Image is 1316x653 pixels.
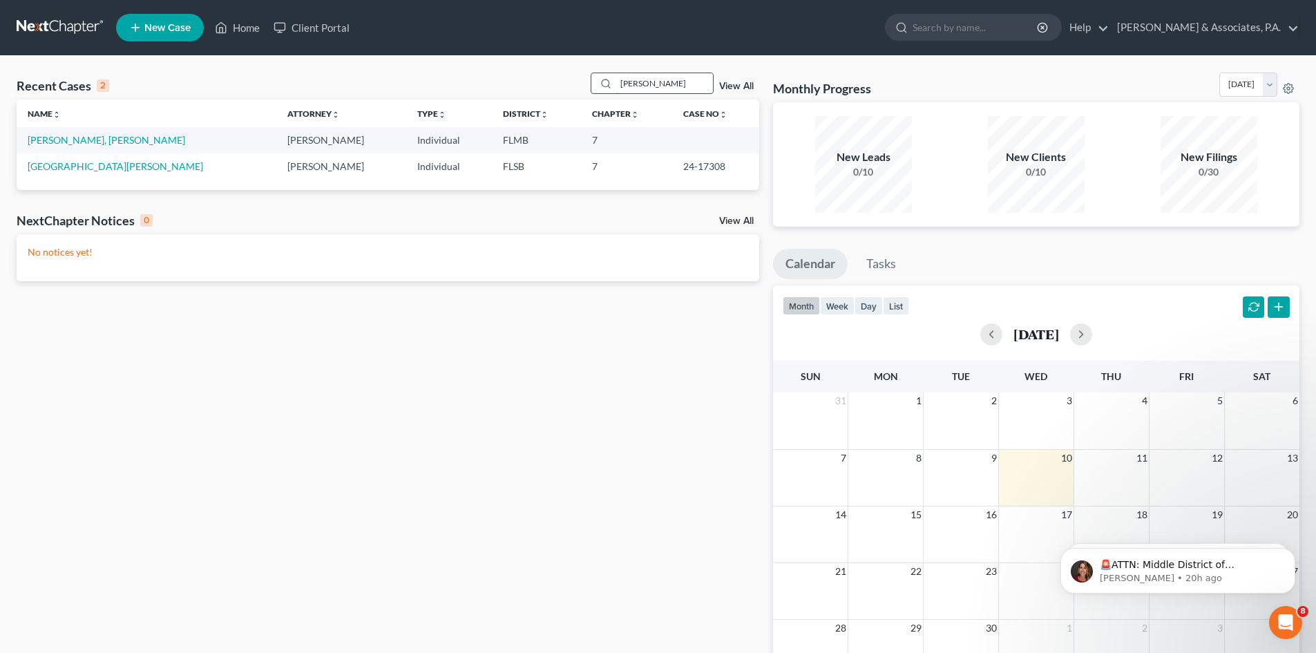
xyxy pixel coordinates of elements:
[17,212,153,229] div: NextChapter Notices
[276,127,406,153] td: [PERSON_NAME]
[1286,450,1299,466] span: 13
[855,296,883,315] button: day
[773,249,848,279] a: Calendar
[144,23,191,33] span: New Case
[834,563,848,580] span: 21
[874,370,898,382] span: Mon
[1141,620,1149,636] span: 2
[820,296,855,315] button: week
[1291,392,1299,409] span: 6
[28,108,61,119] a: Nameunfold_more
[1216,392,1224,409] span: 5
[1013,327,1059,341] h2: [DATE]
[883,296,909,315] button: list
[1040,519,1316,616] iframe: Intercom notifications message
[1161,165,1257,179] div: 0/30
[909,507,923,523] span: 15
[1110,15,1299,40] a: [PERSON_NAME] & Associates, P.A.
[1286,507,1299,523] span: 20
[1216,620,1224,636] span: 3
[581,153,672,179] td: 7
[1101,370,1121,382] span: Thu
[1060,507,1074,523] span: 17
[1269,606,1302,639] iframe: Intercom live chat
[834,507,848,523] span: 14
[1179,370,1194,382] span: Fri
[406,153,492,179] td: Individual
[1060,450,1074,466] span: 10
[28,160,203,172] a: [GEOGRAPHIC_DATA][PERSON_NAME]
[984,563,998,580] span: 23
[581,127,672,153] td: 7
[990,450,998,466] span: 9
[773,80,871,97] h3: Monthly Progress
[1253,370,1270,382] span: Sat
[915,450,923,466] span: 8
[839,450,848,466] span: 7
[1135,450,1149,466] span: 11
[854,249,908,279] a: Tasks
[913,15,1039,40] input: Search by name...
[267,15,356,40] a: Client Portal
[672,153,759,179] td: 24-17308
[332,111,340,119] i: unfold_more
[417,108,446,119] a: Typeunfold_more
[719,111,727,119] i: unfold_more
[915,392,923,409] span: 1
[1065,620,1074,636] span: 1
[909,620,923,636] span: 29
[1024,370,1047,382] span: Wed
[287,108,340,119] a: Attorneyunfold_more
[28,245,748,259] p: No notices yet!
[208,15,267,40] a: Home
[952,370,970,382] span: Tue
[988,165,1085,179] div: 0/10
[1161,149,1257,165] div: New Filings
[1135,507,1149,523] span: 18
[815,165,912,179] div: 0/10
[616,73,713,93] input: Search by name...
[1297,606,1308,617] span: 8
[503,108,549,119] a: Districtunfold_more
[140,214,153,227] div: 0
[97,79,109,92] div: 2
[28,134,185,146] a: [PERSON_NAME], [PERSON_NAME]
[592,108,639,119] a: Chapterunfold_more
[492,153,581,179] td: FLSB
[990,392,998,409] span: 2
[1062,15,1109,40] a: Help
[540,111,549,119] i: unfold_more
[276,153,406,179] td: [PERSON_NAME]
[815,149,912,165] div: New Leads
[1065,392,1074,409] span: 3
[783,296,820,315] button: month
[834,620,848,636] span: 28
[53,111,61,119] i: unfold_more
[683,108,727,119] a: Case Nounfold_more
[801,370,821,382] span: Sun
[438,111,446,119] i: unfold_more
[984,620,998,636] span: 30
[492,127,581,153] td: FLMB
[988,149,1085,165] div: New Clients
[984,507,998,523] span: 16
[17,77,109,94] div: Recent Cases
[1210,450,1224,466] span: 12
[719,82,754,91] a: View All
[631,111,639,119] i: unfold_more
[406,127,492,153] td: Individual
[1141,392,1149,409] span: 4
[909,563,923,580] span: 22
[719,216,754,226] a: View All
[834,392,848,409] span: 31
[1210,507,1224,523] span: 19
